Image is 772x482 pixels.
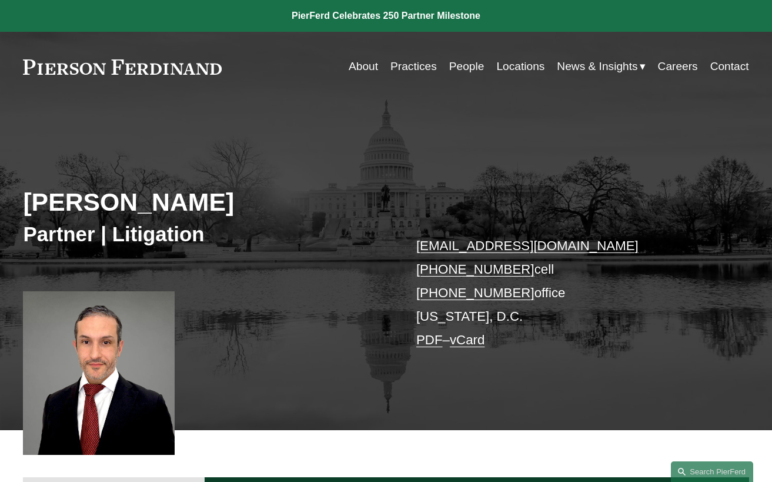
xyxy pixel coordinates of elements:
[557,55,645,78] a: folder dropdown
[349,55,378,78] a: About
[496,55,544,78] a: Locations
[671,461,753,482] a: Search this site
[416,262,534,277] a: [PHONE_NUMBER]
[416,234,718,353] p: cell office [US_STATE], D.C. –
[416,285,534,300] a: [PHONE_NUMBER]
[23,187,386,218] h2: [PERSON_NAME]
[449,55,484,78] a: People
[710,55,749,78] a: Contact
[450,333,484,347] a: vCard
[557,56,637,77] span: News & Insights
[416,333,443,347] a: PDF
[658,55,698,78] a: Careers
[416,238,639,253] a: [EMAIL_ADDRESS][DOMAIN_NAME]
[23,221,386,247] h3: Partner | Litigation
[390,55,437,78] a: Practices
